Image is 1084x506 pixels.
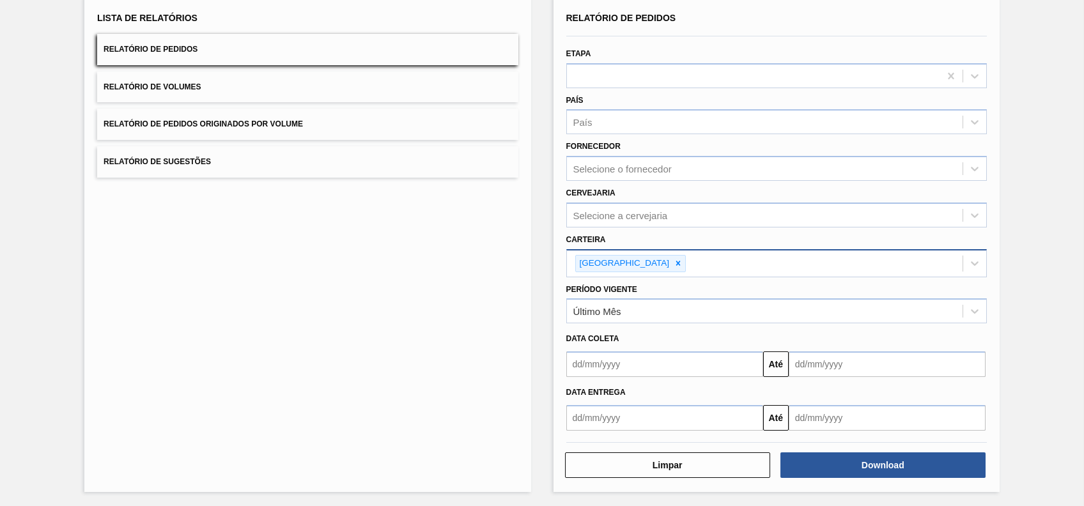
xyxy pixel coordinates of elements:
label: Fornecedor [566,142,621,151]
div: Selecione a cervejaria [573,210,668,220]
span: Relatório de Pedidos [566,13,676,23]
span: Relatório de Sugestões [104,157,211,166]
span: Relatório de Volumes [104,82,201,91]
span: Relatório de Pedidos [104,45,197,54]
div: Selecione o fornecedor [573,164,672,174]
label: Período Vigente [566,285,637,294]
input: dd/mm/yyyy [789,405,986,431]
button: Relatório de Pedidos [97,34,518,65]
label: Cervejaria [566,188,616,197]
label: Etapa [566,49,591,58]
button: Limpar [565,452,770,478]
button: Download [780,452,986,478]
input: dd/mm/yyyy [566,405,763,431]
input: dd/mm/yyyy [566,351,763,377]
span: Lista de Relatórios [97,13,197,23]
div: País [573,117,592,128]
button: Relatório de Volumes [97,72,518,103]
span: Data Entrega [566,388,626,397]
span: Data coleta [566,334,619,343]
button: Relatório de Pedidos Originados por Volume [97,109,518,140]
div: Último Mês [573,306,621,317]
button: Até [763,351,789,377]
button: Relatório de Sugestões [97,146,518,178]
label: País [566,96,584,105]
button: Até [763,405,789,431]
label: Carteira [566,235,606,244]
input: dd/mm/yyyy [789,351,986,377]
div: [GEOGRAPHIC_DATA] [576,256,672,272]
span: Relatório de Pedidos Originados por Volume [104,119,303,128]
